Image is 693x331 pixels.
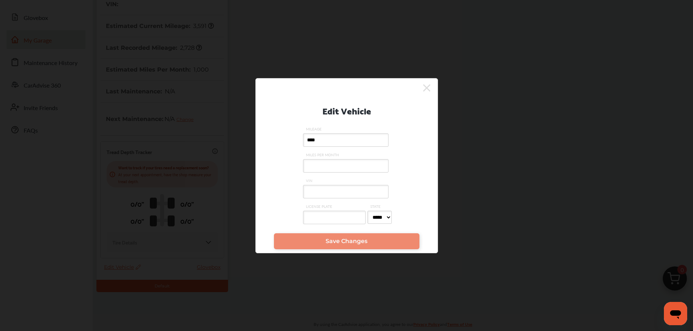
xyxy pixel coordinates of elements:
span: STATE [367,204,394,209]
input: LICENSE PLATE [303,211,366,224]
input: MILES PER MONTH [303,159,389,173]
select: STATE [367,211,392,224]
input: VIN [303,185,389,198]
span: LICENSE PLATE [303,204,367,209]
span: MILEAGE [303,126,390,132]
span: VIN [303,178,390,183]
a: Save Changes [274,233,419,249]
input: MILEAGE [303,133,389,147]
span: MILES PER MONTH [303,152,390,157]
span: Save Changes [326,238,367,245]
iframe: Button to launch messaging window [664,302,687,325]
p: Edit Vehicle [322,103,371,118]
